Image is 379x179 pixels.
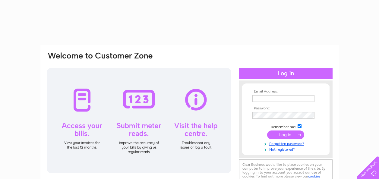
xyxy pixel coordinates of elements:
[252,140,321,146] a: Forgotten password?
[267,130,304,139] input: Submit
[252,146,321,152] a: Not registered?
[251,89,321,94] th: Email Address:
[251,123,321,129] td: Remember me?
[251,106,321,111] th: Password:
